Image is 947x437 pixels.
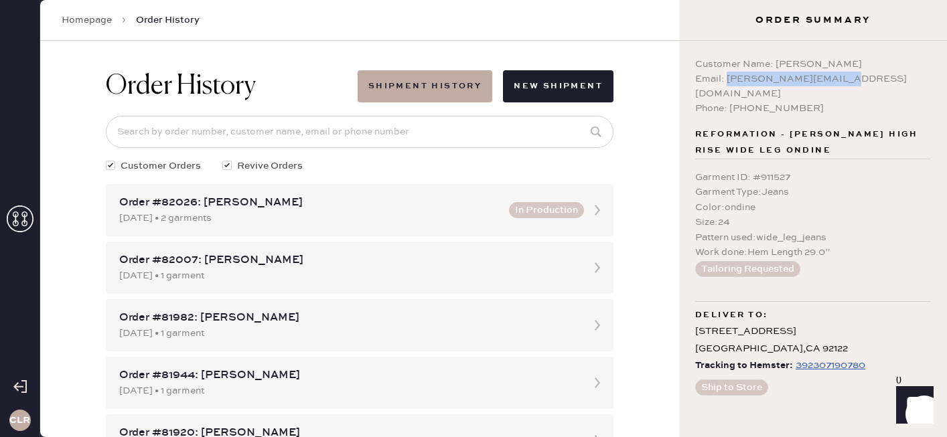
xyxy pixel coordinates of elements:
[695,323,931,357] div: [STREET_ADDRESS] [GEOGRAPHIC_DATA] , CA 92122
[695,379,768,396] button: Ship to Store
[9,416,30,425] h3: CLR
[679,13,947,27] h3: Order Summary
[119,195,501,211] div: Order #82026: [PERSON_NAME]
[695,72,931,101] div: Email: [PERSON_NAME][EMAIL_ADDRESS][DOMAIN_NAME]
[695,261,800,277] button: Tailoring Requested
[119,310,576,326] div: Order #81982: [PERSON_NAME]
[883,377,941,434] iframe: Front Chat
[695,200,931,215] div: Color : ondine
[695,101,931,116] div: Phone: [PHONE_NUMBER]
[237,159,303,173] span: Revive Orders
[119,211,501,226] div: [DATE] • 2 garments
[695,215,931,230] div: Size : 24
[119,252,576,268] div: Order #82007: [PERSON_NAME]
[358,70,492,102] button: Shipment History
[695,185,931,199] div: Garment Type : Jeans
[119,268,576,283] div: [DATE] • 1 garment
[509,202,584,218] button: In Production
[695,357,793,374] span: Tracking to Hemster:
[106,116,613,148] input: Search by order number, customer name, email or phone number
[695,126,931,159] span: Reformation - [PERSON_NAME] high rise wide leg ondine
[62,13,112,27] a: Homepage
[119,383,576,398] div: [DATE] • 1 garment
[503,70,613,102] button: New Shipment
[119,367,576,383] div: Order #81944: [PERSON_NAME]
[119,326,576,341] div: [DATE] • 1 garment
[695,57,931,72] div: Customer Name: [PERSON_NAME]
[793,357,865,374] a: 392307190780
[106,70,256,102] h1: Order History
[136,13,200,27] span: Order History
[695,245,931,260] div: Work done : Hem Length 29.0”
[121,159,201,173] span: Customer Orders
[695,230,931,245] div: Pattern used : wide_leg_jeans
[695,170,931,185] div: Garment ID : # 911527
[695,307,768,323] span: Deliver to:
[796,357,865,373] div: https://www.fedex.com/apps/fedextrack/?tracknumbers=392307190780&cntry_code=US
